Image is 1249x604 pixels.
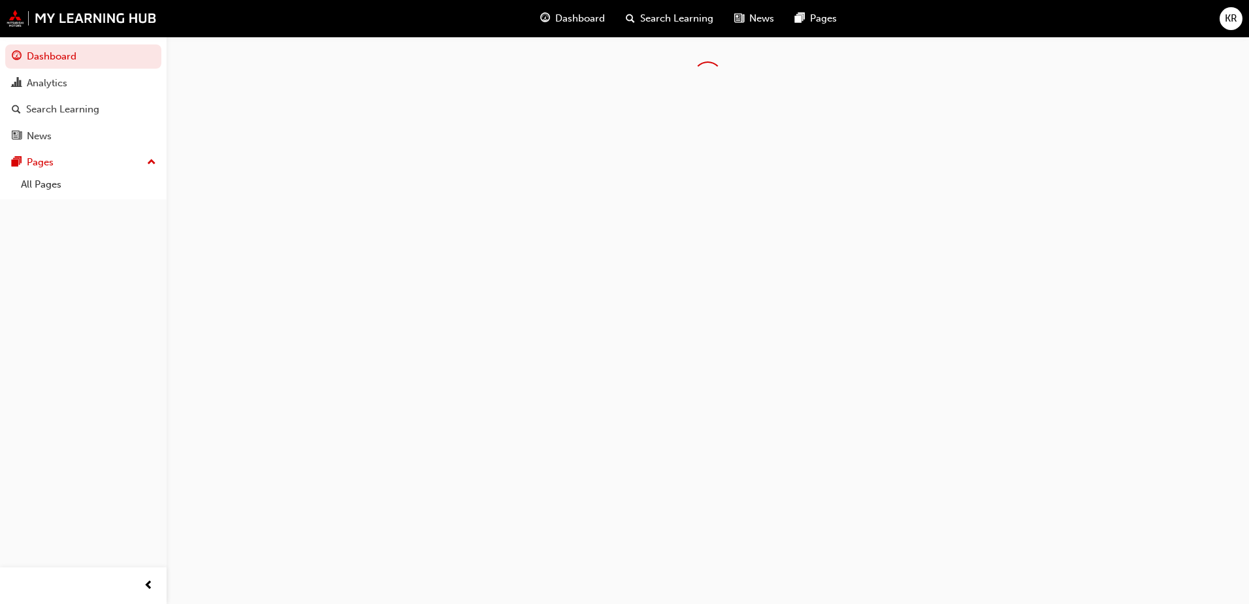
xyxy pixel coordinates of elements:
a: Search Learning [5,97,161,122]
span: pages-icon [12,157,22,169]
span: search-icon [626,10,635,27]
div: Analytics [27,76,67,91]
span: news-icon [734,10,744,27]
button: KR [1220,7,1242,30]
button: Pages [5,150,161,175]
a: News [5,124,161,148]
span: Pages [810,11,837,26]
a: All Pages [16,175,161,195]
a: news-iconNews [724,5,785,32]
img: mmal [7,10,157,27]
span: news-icon [12,131,22,143]
span: Dashboard [555,11,605,26]
div: Search Learning [26,102,99,117]
span: News [749,11,774,26]
a: Dashboard [5,44,161,69]
div: News [27,129,52,144]
span: Search Learning [640,11,713,26]
div: Pages [27,155,54,170]
span: up-icon [147,154,156,171]
a: guage-iconDashboard [530,5,615,32]
span: search-icon [12,104,21,116]
span: chart-icon [12,78,22,90]
button: DashboardAnalyticsSearch LearningNews [5,42,161,150]
span: prev-icon [144,578,154,594]
span: guage-icon [12,51,22,63]
a: pages-iconPages [785,5,847,32]
span: pages-icon [795,10,805,27]
a: Analytics [5,71,161,95]
span: KR [1225,11,1237,26]
a: search-iconSearch Learning [615,5,724,32]
span: guage-icon [540,10,550,27]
